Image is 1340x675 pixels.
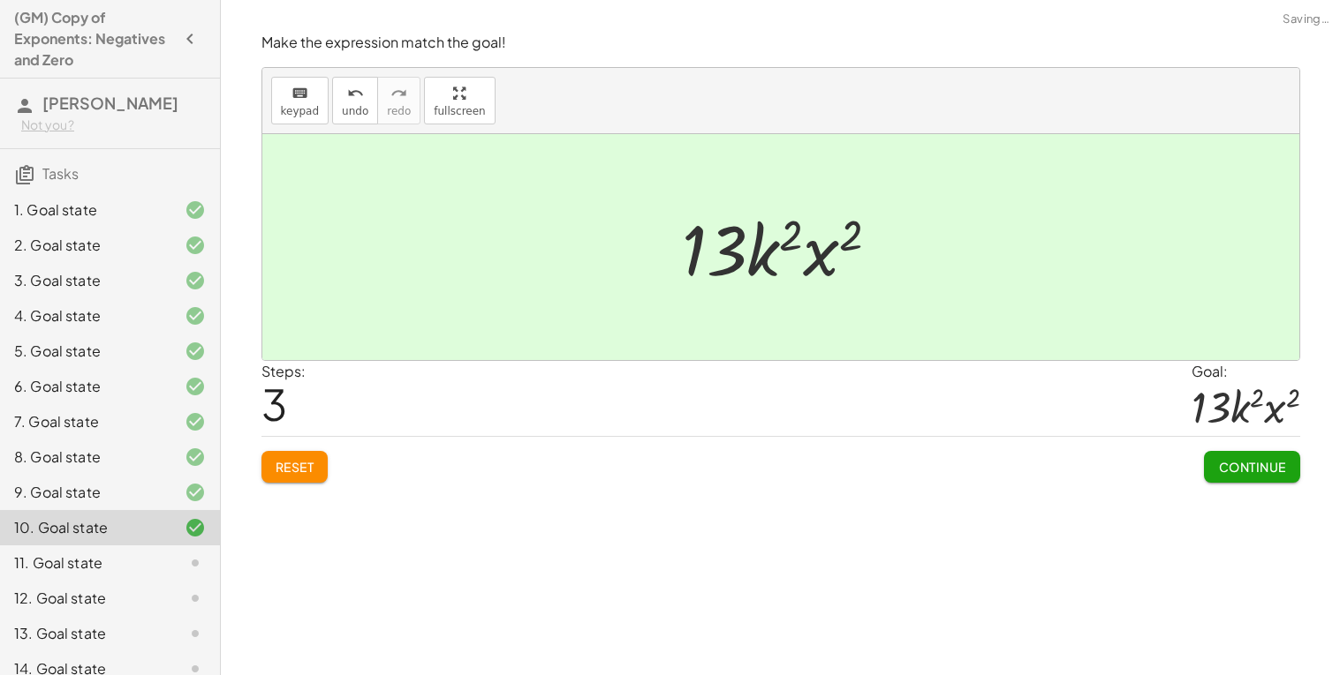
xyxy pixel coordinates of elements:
div: 9. Goal state [14,482,156,503]
i: Task finished and correct. [185,376,206,397]
span: 3 [261,377,287,431]
div: 13. Goal state [14,623,156,644]
i: Task finished and correct. [185,517,206,538]
button: Reset [261,451,329,483]
span: Reset [276,459,314,475]
span: [PERSON_NAME] [42,93,178,113]
span: redo [387,105,411,117]
div: 8. Goal state [14,446,156,468]
i: Task finished and correct. [185,199,206,221]
i: Task finished and correct. [185,411,206,432]
i: Task not started. [185,623,206,644]
div: 2. Goal state [14,235,156,256]
div: 1. Goal state [14,199,156,221]
button: fullscreen [424,77,495,124]
span: undo [342,105,368,117]
i: Task finished and correct. [185,341,206,362]
i: Task finished and correct. [185,305,206,326]
div: 11. Goal state [14,552,156,574]
div: 6. Goal state [14,376,156,397]
span: fullscreen [434,105,485,117]
i: keyboard [291,83,308,104]
button: redoredo [377,77,420,124]
div: 7. Goal state [14,411,156,432]
i: Task finished and correct. [185,235,206,256]
div: 12. Goal state [14,588,156,609]
p: Make the expression match the goal! [261,33,1300,53]
i: undo [347,83,364,104]
div: 3. Goal state [14,270,156,291]
h4: (GM) Copy of Exponents: Negatives and Zero [14,7,174,71]
i: Task not started. [185,552,206,574]
div: 4. Goal state [14,305,156,326]
span: Tasks [42,164,79,183]
button: undoundo [332,77,378,124]
div: Goal: [1192,361,1300,382]
span: Continue [1218,459,1285,475]
span: keypad [281,105,320,117]
label: Steps: [261,362,306,380]
div: Not you? [21,116,206,134]
i: redo [390,83,407,104]
div: 5. Goal state [14,341,156,362]
i: Task finished and correct. [185,482,206,503]
i: Task finished and correct. [185,270,206,291]
button: Continue [1204,451,1299,483]
div: 10. Goal state [14,517,156,538]
button: keyboardkeypad [271,77,329,124]
i: Task not started. [185,588,206,609]
i: Task finished and correct. [185,446,206,468]
span: Saving… [1283,11,1329,28]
